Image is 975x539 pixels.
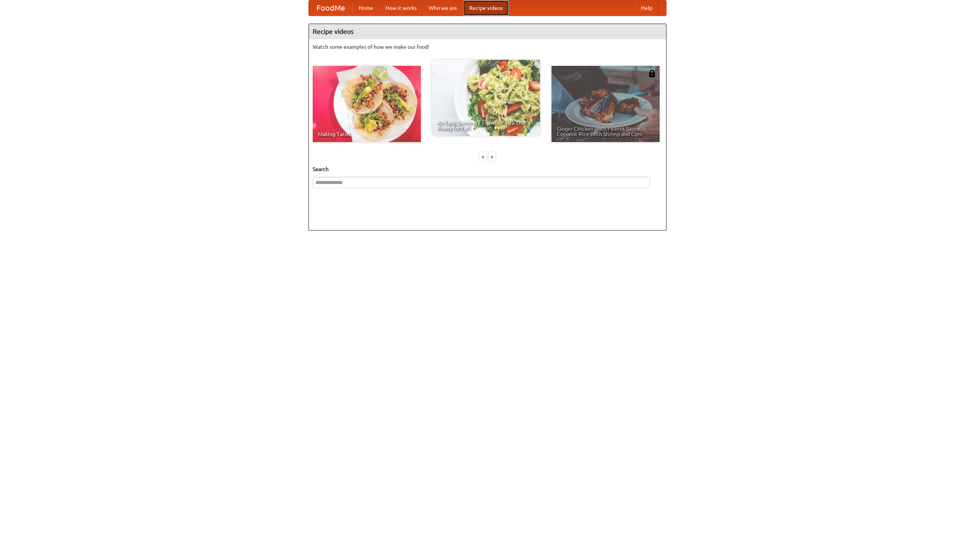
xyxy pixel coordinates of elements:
a: An Easy, Summery Tomato Pasta That's Ready for Fall [432,60,540,136]
a: How it works [379,0,423,16]
img: 483408.png [648,70,656,77]
div: » [489,152,495,162]
h5: Search [313,165,662,173]
p: Watch some examples of how we make our food! [313,43,662,51]
a: FoodMe [309,0,353,16]
span: Making Tacos [318,131,416,137]
span: An Easy, Summery Tomato Pasta That's Ready for Fall [437,120,535,131]
h4: Recipe videos [309,24,666,39]
a: Making Tacos [313,66,421,142]
a: Recipe videos [463,0,509,16]
a: Who we are [423,0,463,16]
a: Help [635,0,659,16]
div: « [480,152,486,162]
a: Home [353,0,379,16]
